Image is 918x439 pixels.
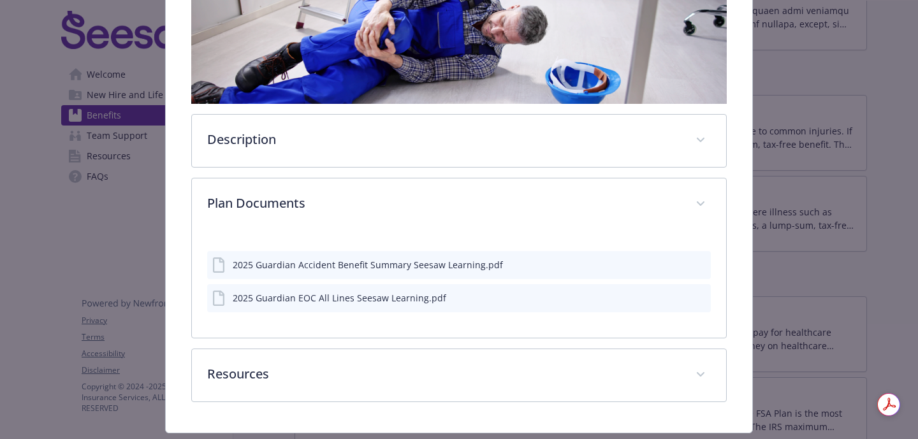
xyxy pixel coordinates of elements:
div: Resources [192,349,726,401]
p: Description [207,130,680,149]
div: 2025 Guardian EOC All Lines Seesaw Learning.pdf [233,291,446,305]
div: 2025 Guardian Accident Benefit Summary Seesaw Learning.pdf [233,258,503,271]
div: Plan Documents [192,178,726,231]
button: preview file [694,258,706,271]
button: preview file [694,291,706,305]
div: Plan Documents [192,231,726,338]
button: download file [674,291,684,305]
p: Resources [207,364,680,384]
p: Plan Documents [207,194,680,213]
button: download file [674,258,684,271]
div: Description [192,115,726,167]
